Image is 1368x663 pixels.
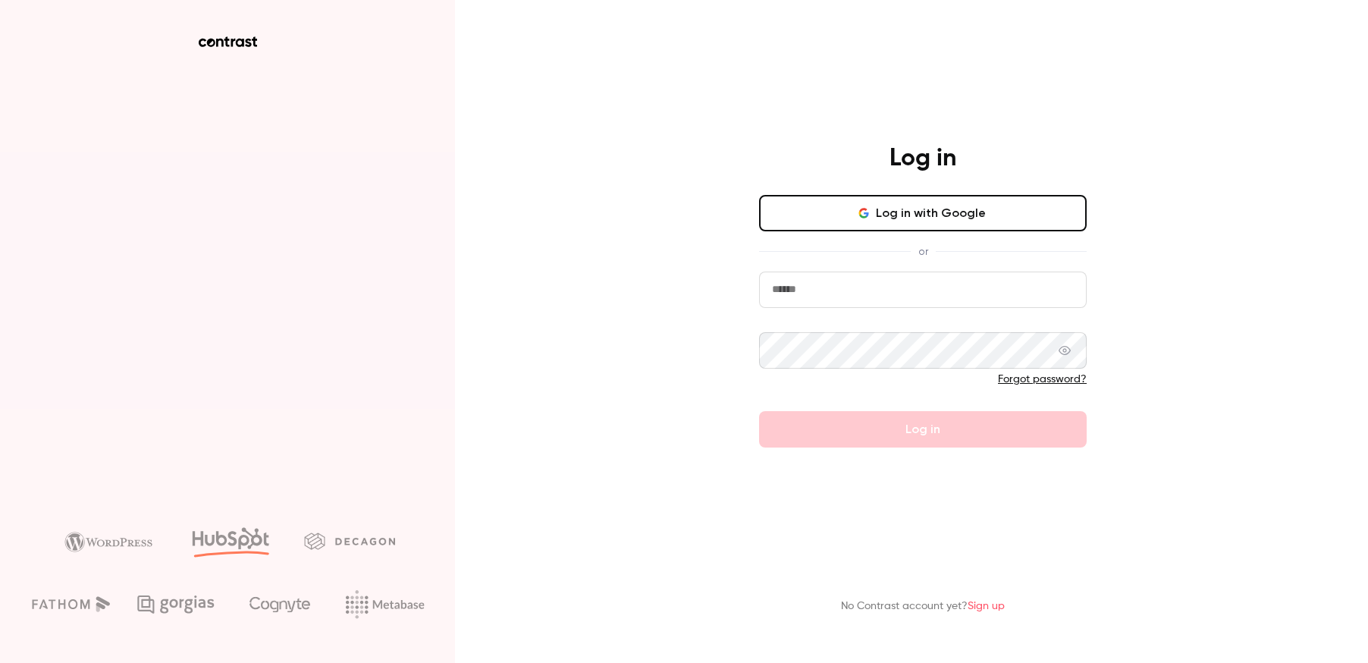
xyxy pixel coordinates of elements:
a: Sign up [968,601,1005,611]
img: decagon [304,533,395,549]
button: Log in with Google [759,195,1087,231]
h4: Log in [890,143,956,174]
a: Forgot password? [998,374,1087,385]
p: No Contrast account yet? [841,599,1005,614]
span: or [911,244,936,259]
